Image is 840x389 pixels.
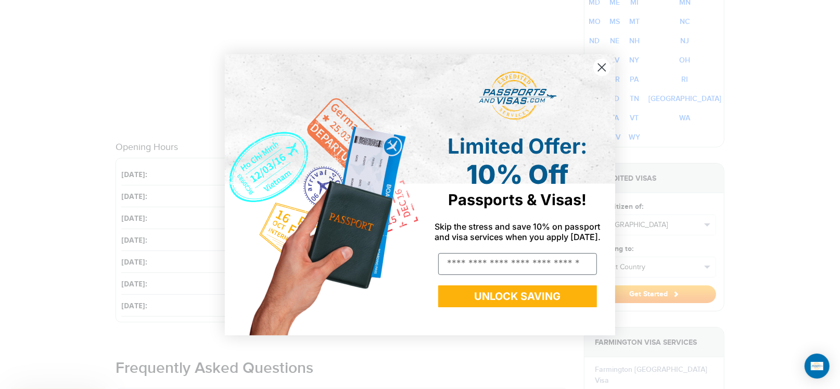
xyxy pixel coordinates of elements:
[805,354,830,379] div: Open Intercom Messenger
[467,159,569,190] span: 10% Off
[449,191,587,209] span: Passports & Visas!
[438,285,597,307] button: UNLOCK SAVING
[435,221,601,242] span: Skip the stress and save 10% on passport and visa services when you apply [DATE].
[225,54,420,335] img: de9cda0d-0715-46ca-9a25-073762a91ba7.png
[448,133,588,159] span: Limited Offer:
[479,71,557,120] img: passports and visas
[593,58,611,77] button: Close dialog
